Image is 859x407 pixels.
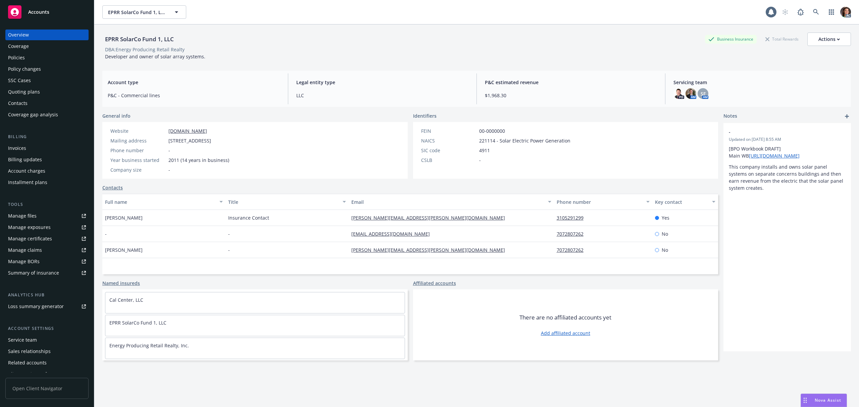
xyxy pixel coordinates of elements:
a: Manage exposures [5,222,89,233]
span: 221114 - Solar Electric Power Generation [479,137,570,144]
span: Legal entity type [296,79,468,86]
a: [EMAIL_ADDRESS][DOMAIN_NAME] [351,231,435,237]
div: Title [228,198,339,206]
a: Report a Bug [794,5,807,19]
a: Manage BORs [5,256,89,267]
div: Key contact [655,198,708,206]
a: Overview [5,30,89,40]
div: Billing [5,133,89,140]
span: [PERSON_NAME] [105,246,143,253]
a: Named insureds [102,280,140,287]
div: Business Insurance [705,35,757,43]
a: Account charges [5,166,89,176]
a: Quoting plans [5,86,89,97]
div: Account charges [8,166,45,176]
span: Notes [723,112,737,120]
div: Phone number [557,198,643,206]
div: Full name [105,198,215,206]
a: add [843,112,851,120]
span: General info [102,112,131,119]
div: SSC Cases [8,75,31,86]
span: $1,968.30 [485,92,657,99]
div: Invoices [8,143,26,154]
button: Actions [807,33,851,46]
span: There are no affiliated accounts yet [519,313,611,322]
a: Contacts [102,184,123,191]
span: - [168,147,170,154]
div: SIC code [421,147,476,154]
a: Affiliated accounts [413,280,456,287]
div: Quoting plans [8,86,40,97]
a: Coverage [5,41,89,52]
span: Yes [662,214,669,221]
img: photo [840,7,851,17]
span: 00-0000000 [479,127,505,134]
span: Accounts [28,9,49,15]
span: [STREET_ADDRESS] [168,137,211,144]
div: -Updated on [DATE] 8:55 AM[BPO Workbook DRAFT] Main WB[URL][DOMAIN_NAME]This company installs and... [723,123,851,197]
a: Installment plans [5,177,89,188]
div: Total Rewards [762,35,802,43]
div: Service team [8,335,37,345]
div: Analytics hub [5,292,89,298]
a: Policy changes [5,64,89,74]
a: Loss summary generator [5,301,89,312]
span: Open Client Navigator [5,378,89,399]
div: Policies [8,52,25,63]
div: Website [110,127,166,134]
div: Account settings [5,325,89,332]
p: This company installs and owns solar panel systems on separate concerns buildings and then earn r... [729,163,846,191]
img: photo [686,88,696,99]
a: Accounts [5,3,89,21]
div: Actions [818,33,840,46]
div: DBA: Energy Producing Retail Realty [105,46,185,53]
button: Phone number [554,194,653,210]
a: Policies [5,52,89,63]
button: Key contact [652,194,718,210]
a: Service team [5,335,89,345]
a: [PERSON_NAME][EMAIL_ADDRESS][PERSON_NAME][DOMAIN_NAME] [351,247,510,253]
span: - [168,166,170,173]
span: P&C - Commercial lines [108,92,280,99]
div: Client navigator features [8,369,64,380]
a: Energy Producing Retail Realty, Inc. [109,342,189,349]
div: Manage BORs [8,256,40,267]
a: Cal Center, LLC [109,297,143,303]
div: Loss summary generator [8,301,64,312]
div: Overview [8,30,29,40]
div: Phone number [110,147,166,154]
div: Manage exposures [8,222,51,233]
a: Client navigator features [5,369,89,380]
div: Coverage gap analysis [8,109,58,120]
a: 7072807262 [557,247,589,253]
span: - [228,230,230,237]
span: Account type [108,79,280,86]
a: SSC Cases [5,75,89,86]
span: Nova Assist [815,397,841,403]
button: Nova Assist [801,394,847,407]
span: Insurance Contact [228,214,269,221]
div: Company size [110,166,166,173]
div: Manage files [8,211,37,221]
a: Manage certificates [5,233,89,244]
a: 7072807262 [557,231,589,237]
div: FEIN [421,127,476,134]
span: Developer and owner of solar array systems. [105,53,205,60]
div: Coverage [8,41,29,52]
a: Sales relationships [5,346,89,357]
span: - [228,246,230,253]
div: Installment plans [8,177,47,188]
div: Manage certificates [8,233,52,244]
button: Email [349,194,554,210]
a: Related accounts [5,357,89,368]
div: Drag to move [801,394,809,407]
span: 2011 (14 years in business) [168,157,229,164]
a: Summary of insurance [5,268,89,278]
a: [PERSON_NAME][EMAIL_ADDRESS][PERSON_NAME][DOMAIN_NAME] [351,215,510,221]
div: Contacts [8,98,28,109]
a: Contacts [5,98,89,109]
a: [URL][DOMAIN_NAME] [749,153,800,159]
a: Start snowing [778,5,792,19]
div: Tools [5,201,89,208]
